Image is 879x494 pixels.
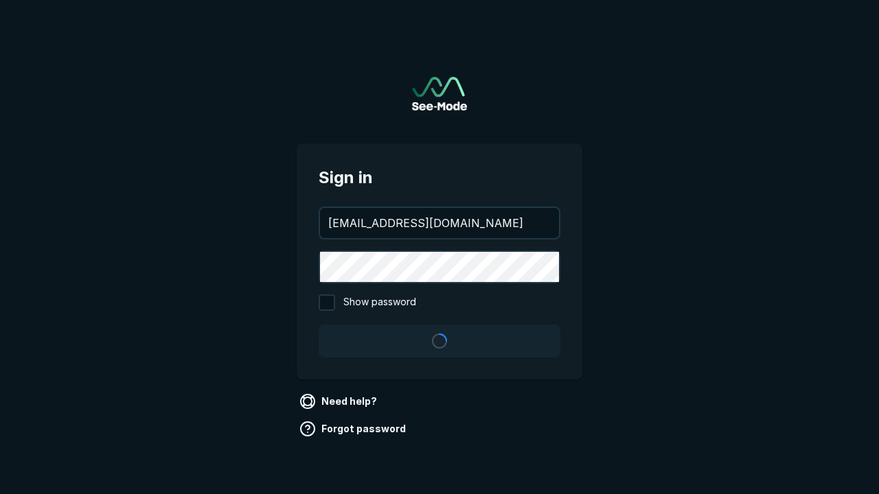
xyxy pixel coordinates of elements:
a: Need help? [297,390,383,412]
span: Show password [343,294,416,311]
input: your@email.com [320,208,559,238]
span: Sign in [319,165,560,190]
a: Forgot password [297,418,411,440]
a: Go to sign in [412,77,467,110]
img: See-Mode Logo [412,77,467,110]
